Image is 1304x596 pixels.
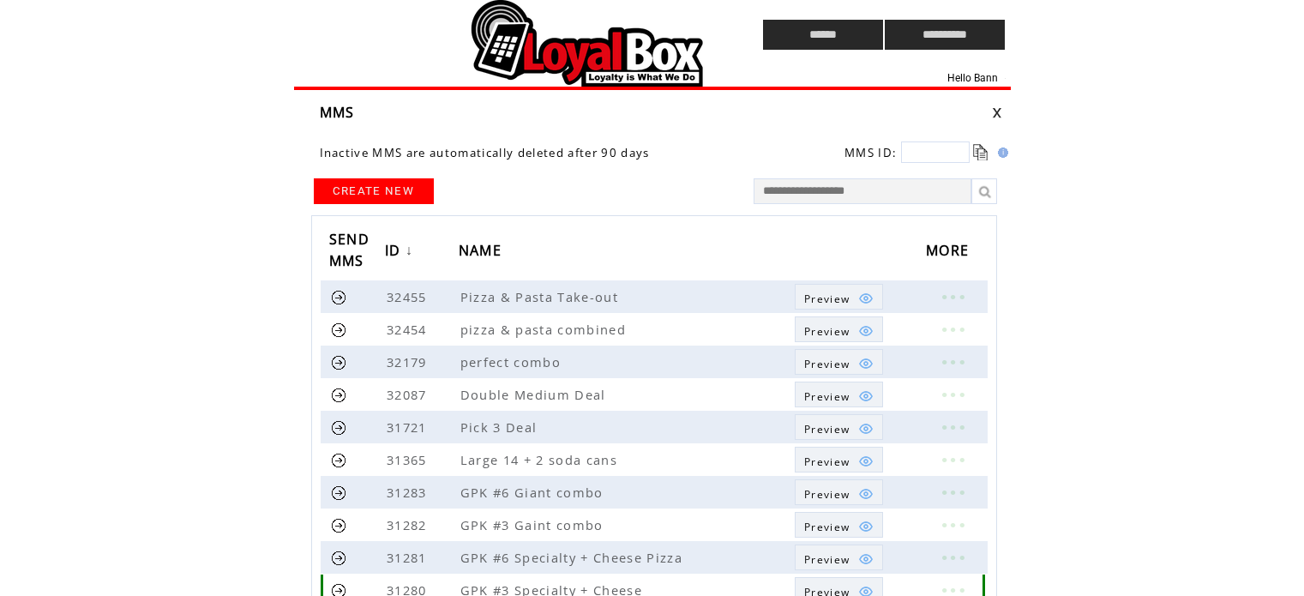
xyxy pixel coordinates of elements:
span: Pizza & Pasta Take-out [460,288,622,305]
span: Show MMS preview [804,520,850,534]
a: Preview [795,414,883,440]
img: eye.png [858,323,874,339]
span: 31721 [387,418,431,436]
span: Inactive MMS are automatically deleted after 90 days [320,145,650,160]
span: MORE [926,237,973,268]
span: pizza & pasta combined [460,321,630,338]
span: MMS ID: [844,145,897,160]
img: eye.png [858,551,874,567]
span: Show MMS preview [804,357,850,371]
span: Pick 3 Deal [460,418,542,436]
span: Show MMS preview [804,389,850,404]
span: Double Medium Deal [460,386,610,403]
span: perfect combo [460,353,565,370]
span: MMS [320,103,355,122]
span: SEND MMS [329,226,370,279]
span: 32455 [387,288,431,305]
a: Preview [795,382,883,407]
img: eye.png [858,486,874,502]
a: Preview [795,545,883,570]
span: GPK #6 Giant combo [460,484,608,501]
span: 31282 [387,516,431,533]
span: Show MMS preview [804,292,850,306]
span: Show MMS preview [804,552,850,567]
span: 31365 [387,451,431,468]
span: Show MMS preview [804,422,850,436]
a: CREATE NEW [314,178,434,204]
span: 32179 [387,353,431,370]
a: Preview [795,512,883,538]
span: Hello Bann [947,72,998,84]
span: Show MMS preview [804,455,850,469]
span: 31281 [387,549,431,566]
img: eye.png [858,388,874,404]
span: ID [385,237,406,268]
a: Preview [795,284,883,310]
span: GPK #3 Gaint combo [460,516,608,533]
img: eye.png [858,291,874,306]
a: Preview [795,316,883,342]
a: NAME [459,236,510,268]
a: Preview [795,349,883,375]
span: Large 14 + 2 soda cans [460,451,622,468]
a: Preview [795,479,883,505]
span: Show MMS preview [804,324,850,339]
img: eye.png [858,454,874,469]
span: 32454 [387,321,431,338]
span: Show MMS preview [804,487,850,502]
span: 32087 [387,386,431,403]
img: eye.png [858,356,874,371]
img: eye.png [858,519,874,534]
span: 31283 [387,484,431,501]
img: eye.png [858,421,874,436]
img: help.gif [993,147,1008,158]
a: ID↓ [385,236,418,268]
a: Preview [795,447,883,473]
span: GPK #6 Specialty + Cheese Pizza [460,549,687,566]
span: NAME [459,237,506,268]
